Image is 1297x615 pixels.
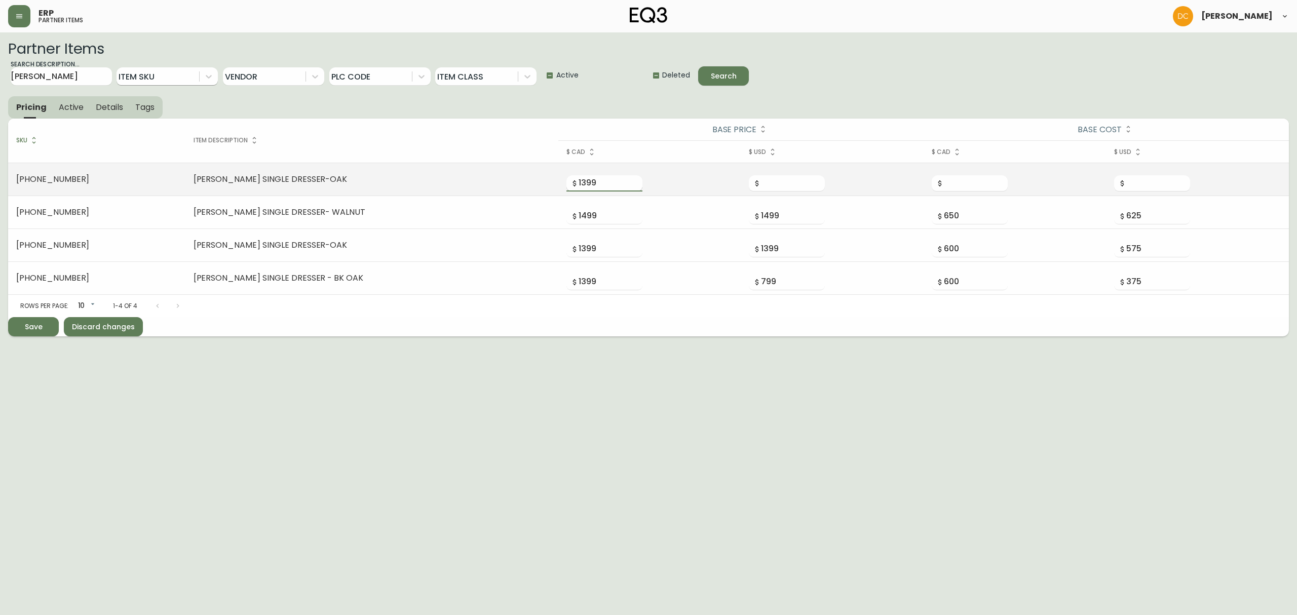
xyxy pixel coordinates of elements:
h6: Base Price [712,123,756,136]
button: Save [8,317,59,336]
span: Base Cost [1078,123,1134,136]
img: logo [630,7,667,23]
span: $ CAD [566,147,598,157]
p: Rows per page: [20,301,68,311]
p: 1-4 of 4 [113,301,137,311]
td: [PERSON_NAME] SINGLE DRESSER-OAK [185,229,558,262]
td: [PHONE_NUMBER] [8,196,185,229]
img: 7eb451d6983258353faa3212700b340b [1173,6,1193,26]
span: $ USD [749,147,779,157]
div: Search [711,70,737,83]
td: [PHONE_NUMBER] [8,163,185,196]
td: [PHONE_NUMBER] [8,262,185,295]
td: [PHONE_NUMBER] [8,229,185,262]
span: $ USD [1114,147,1145,157]
span: SKU [16,136,41,145]
span: Discard changes [72,321,135,333]
h6: Base Cost [1078,123,1121,136]
span: Active [556,70,579,81]
td: [PERSON_NAME] SINGLE DRESSER - BK OAK [185,262,558,295]
span: Deleted [662,70,690,81]
div: Save [25,321,43,333]
div: 10 [72,298,97,315]
h5: partner items [39,17,83,23]
span: Pricing [16,102,47,112]
button: Search [698,66,749,86]
span: Tags [135,102,155,112]
span: ERP [39,9,54,17]
td: [PERSON_NAME] SINGLE DRESSER-OAK [185,163,558,196]
button: Discard changes [64,317,143,336]
span: Details [96,102,123,112]
span: [PERSON_NAME] [1201,12,1273,20]
span: $ CAD [932,147,964,157]
td: [PERSON_NAME] SINGLE DRESSER- WALNUT [185,196,558,229]
span: Base Price [712,123,770,136]
h2: Partner Items [8,41,1289,57]
span: Item Description [194,136,261,145]
span: Active [59,102,84,112]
